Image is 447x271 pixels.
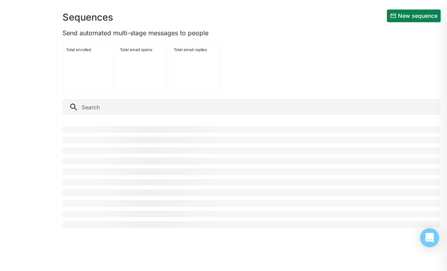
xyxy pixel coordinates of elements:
div: Total enrolled [66,47,110,52]
input: Search [63,99,441,115]
div: Total email replies [174,47,217,52]
div: Total email opens [120,47,163,52]
button: New sequence [387,10,441,22]
div: Send automated multi-stage messages to people [63,29,441,37]
h1: Sequences [63,13,113,22]
div: Open Intercom Messenger [420,228,439,247]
